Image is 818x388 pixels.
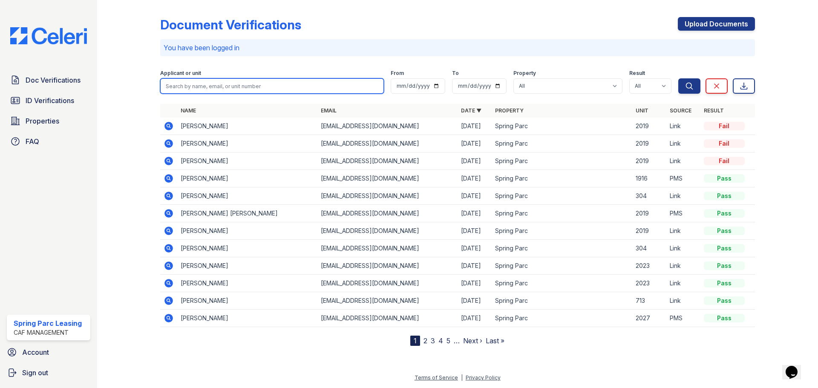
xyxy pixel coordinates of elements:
[446,336,450,345] a: 5
[492,257,632,275] td: Spring Parc
[782,354,809,379] iframe: chat widget
[458,292,492,310] td: [DATE]
[177,310,317,327] td: [PERSON_NAME]
[317,135,458,152] td: [EMAIL_ADDRESS][DOMAIN_NAME]
[461,107,481,114] a: Date ▼
[26,75,81,85] span: Doc Verifications
[177,257,317,275] td: [PERSON_NAME]
[666,187,700,205] td: Link
[632,222,666,240] td: 2019
[22,368,48,378] span: Sign out
[26,136,39,147] span: FAQ
[492,275,632,292] td: Spring Parc
[666,257,700,275] td: Link
[666,170,700,187] td: PMS
[458,275,492,292] td: [DATE]
[632,187,666,205] td: 304
[317,152,458,170] td: [EMAIL_ADDRESS][DOMAIN_NAME]
[492,135,632,152] td: Spring Parc
[492,240,632,257] td: Spring Parc
[632,205,666,222] td: 2019
[632,170,666,187] td: 1916
[317,257,458,275] td: [EMAIL_ADDRESS][DOMAIN_NAME]
[632,275,666,292] td: 2023
[177,187,317,205] td: [PERSON_NAME]
[678,17,755,31] a: Upload Documents
[452,70,459,77] label: To
[7,133,90,150] a: FAQ
[7,72,90,89] a: Doc Verifications
[492,152,632,170] td: Spring Parc
[160,70,201,77] label: Applicant or unit
[177,292,317,310] td: [PERSON_NAME]
[160,78,384,94] input: Search by name, email, or unit number
[458,135,492,152] td: [DATE]
[177,135,317,152] td: [PERSON_NAME]
[317,205,458,222] td: [EMAIL_ADDRESS][DOMAIN_NAME]
[704,279,745,287] div: Pass
[632,118,666,135] td: 2019
[632,257,666,275] td: 2023
[14,328,82,337] div: CAF Management
[317,118,458,135] td: [EMAIL_ADDRESS][DOMAIN_NAME]
[458,222,492,240] td: [DATE]
[177,205,317,222] td: [PERSON_NAME] [PERSON_NAME]
[317,170,458,187] td: [EMAIL_ADDRESS][DOMAIN_NAME]
[632,292,666,310] td: 713
[458,310,492,327] td: [DATE]
[431,336,435,345] a: 3
[164,43,752,53] p: You have been logged in
[466,374,501,381] a: Privacy Policy
[177,240,317,257] td: [PERSON_NAME]
[3,364,94,381] a: Sign out
[317,310,458,327] td: [EMAIL_ADDRESS][DOMAIN_NAME]
[704,192,745,200] div: Pass
[3,27,94,44] img: CE_Logo_Blue-a8612792a0a2168367f1c8372b55b34899dd931a85d93a1a3d3e32e68fde9ad4.png
[632,240,666,257] td: 304
[492,170,632,187] td: Spring Parc
[317,292,458,310] td: [EMAIL_ADDRESS][DOMAIN_NAME]
[632,152,666,170] td: 2019
[458,118,492,135] td: [DATE]
[415,374,458,381] a: Terms of Service
[14,318,82,328] div: Spring Parc Leasing
[632,310,666,327] td: 2027
[666,240,700,257] td: Link
[666,292,700,310] td: Link
[636,107,648,114] a: Unit
[458,170,492,187] td: [DATE]
[7,112,90,129] a: Properties
[666,310,700,327] td: PMS
[704,174,745,183] div: Pass
[629,70,645,77] label: Result
[492,118,632,135] td: Spring Parc
[492,310,632,327] td: Spring Parc
[181,107,196,114] a: Name
[492,205,632,222] td: Spring Parc
[704,157,745,165] div: Fail
[666,118,700,135] td: Link
[7,92,90,109] a: ID Verifications
[704,244,745,253] div: Pass
[458,240,492,257] td: [DATE]
[704,209,745,218] div: Pass
[486,336,504,345] a: Last »
[704,122,745,130] div: Fail
[704,227,745,235] div: Pass
[317,187,458,205] td: [EMAIL_ADDRESS][DOMAIN_NAME]
[458,257,492,275] td: [DATE]
[177,118,317,135] td: [PERSON_NAME]
[26,95,74,106] span: ID Verifications
[670,107,691,114] a: Source
[463,336,482,345] a: Next ›
[513,70,536,77] label: Property
[410,336,420,346] div: 1
[704,296,745,305] div: Pass
[495,107,524,114] a: Property
[458,152,492,170] td: [DATE]
[321,107,337,114] a: Email
[3,344,94,361] a: Account
[666,152,700,170] td: Link
[492,222,632,240] td: Spring Parc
